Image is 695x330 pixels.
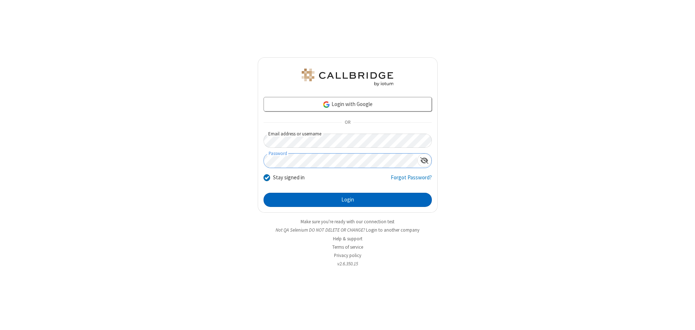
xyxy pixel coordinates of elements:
a: Privacy policy [334,252,361,258]
a: Login with Google [264,97,432,111]
img: google-icon.png [322,101,330,109]
a: Terms of service [332,244,363,250]
li: Not QA Selenium DO NOT DELETE OR CHANGE? [258,227,438,233]
img: QA Selenium DO NOT DELETE OR CHANGE [300,69,395,86]
button: Login [264,193,432,207]
a: Forgot Password? [391,174,432,187]
div: Show password [417,154,431,167]
a: Make sure you're ready with our connection test [301,219,394,225]
a: Help & support [333,236,362,242]
input: Email address or username [264,134,432,148]
li: v2.6.350.15 [258,260,438,267]
label: Stay signed in [273,174,305,182]
span: OR [342,118,353,128]
input: Password [264,154,417,168]
button: Login to another company [366,227,419,233]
